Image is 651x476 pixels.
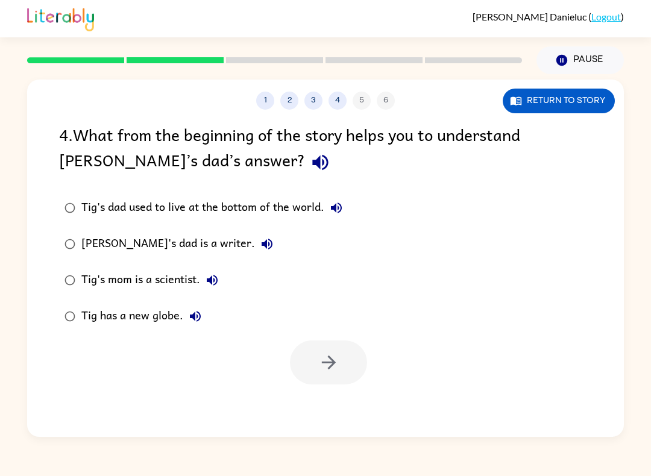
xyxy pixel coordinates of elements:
div: Tig's dad used to live at the bottom of the world. [81,196,348,220]
button: 4 [329,92,347,110]
button: [PERSON_NAME]'s dad is a writer. [255,232,279,256]
img: Literably [27,5,94,31]
button: 1 [256,92,274,110]
button: Tig has a new globe. [183,304,207,328]
div: [PERSON_NAME]'s dad is a writer. [81,232,279,256]
button: Return to story [503,89,615,113]
button: Tig's dad used to live at the bottom of the world. [324,196,348,220]
span: [PERSON_NAME] Danieluc [473,11,588,22]
button: 3 [304,92,322,110]
button: Tig's mom is a scientist. [200,268,224,292]
div: Tig has a new globe. [81,304,207,328]
a: Logout [591,11,621,22]
div: ( ) [473,11,624,22]
div: Tig's mom is a scientist. [81,268,224,292]
div: 4 . What from the beginning of the story helps you to understand [PERSON_NAME]’s dad’s answer? [59,122,592,178]
button: 2 [280,92,298,110]
button: Pause [536,46,624,74]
